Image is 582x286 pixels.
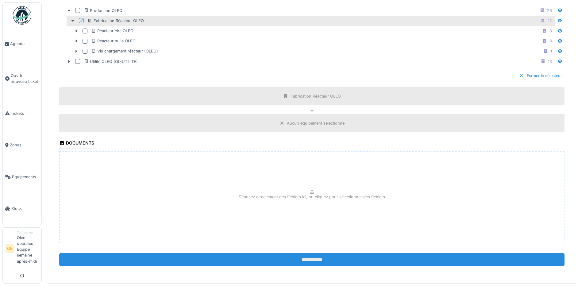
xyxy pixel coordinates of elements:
a: Agenda [3,28,41,60]
span: Tickets [11,110,39,116]
a: Ouvrir nouveau ticket [3,60,41,98]
div: 13 [548,59,552,64]
div: Réacteur cire OLEO [91,28,133,34]
span: Équipements [12,174,39,180]
span: Agenda [10,41,39,47]
a: Zones [3,129,41,161]
div: Fermer le sélecteur [517,71,565,80]
a: Équipements [3,161,41,193]
div: 8 [549,38,552,44]
img: Badge_color-CXgf-gQk.svg [13,6,31,25]
div: 12 [548,18,552,24]
div: Vis chargement réacteur (OLEO) [91,48,158,54]
div: Utilité OLEO (OL-UTILITE) [84,59,138,64]
div: Fabrication Réacteur OLEO [291,93,341,99]
span: Stock [11,206,39,211]
a: OE TechnicienOleo opérateur Equipe semaine après-midi [5,230,39,268]
a: Stock [3,193,41,225]
div: Documents [59,138,94,149]
div: 3 [549,28,552,34]
div: Réacteur huile OLEO [91,38,136,44]
span: Zones [10,142,39,148]
div: Production OLEO [84,8,122,14]
div: Fabrication Réacteur OLEO [87,18,144,24]
p: Déposez directement des fichiers ici, ou cliquez pour sélectionner des fichiers [239,194,385,200]
span: Ouvrir nouveau ticket [11,73,39,84]
a: Tickets [3,97,41,129]
li: OE [5,244,14,253]
div: Aucun équipement sélectionné [287,120,345,126]
div: Technicien [17,230,39,235]
div: 26 [547,8,552,14]
li: Oleo opérateur Equipe semaine après-midi [17,230,39,267]
div: 1 [550,48,552,54]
